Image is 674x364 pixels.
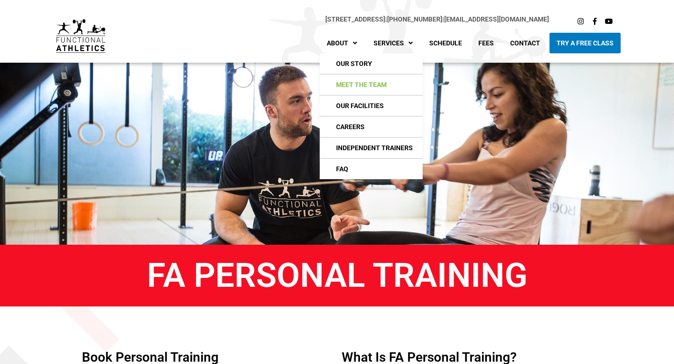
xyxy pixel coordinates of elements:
a: About [320,33,364,53]
p: | [124,14,549,25]
a: [STREET_ADDRESS] [325,15,385,23]
a: Schedule [422,33,469,53]
img: default-logo [56,19,105,53]
a: Try A Free Class [549,33,621,53]
a: Independent Trainers [320,138,423,158]
a: Fees [471,33,501,53]
span: | [325,15,387,23]
a: Services [366,33,420,53]
h4: What is FA Personal Training? [342,351,592,364]
a: Meet The Team [320,74,423,95]
a: Our Story [320,53,423,74]
a: Our Facilities [320,95,423,116]
a: Careers [320,116,423,137]
a: FAQ [320,159,423,179]
h4: Book Personal Training [82,351,332,364]
a: [PHONE_NUMBER] [387,15,442,23]
a: [EMAIL_ADDRESS][DOMAIN_NAME] [444,15,549,23]
a: Contact [503,33,547,53]
h1: FA Personal Training [14,259,660,292]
